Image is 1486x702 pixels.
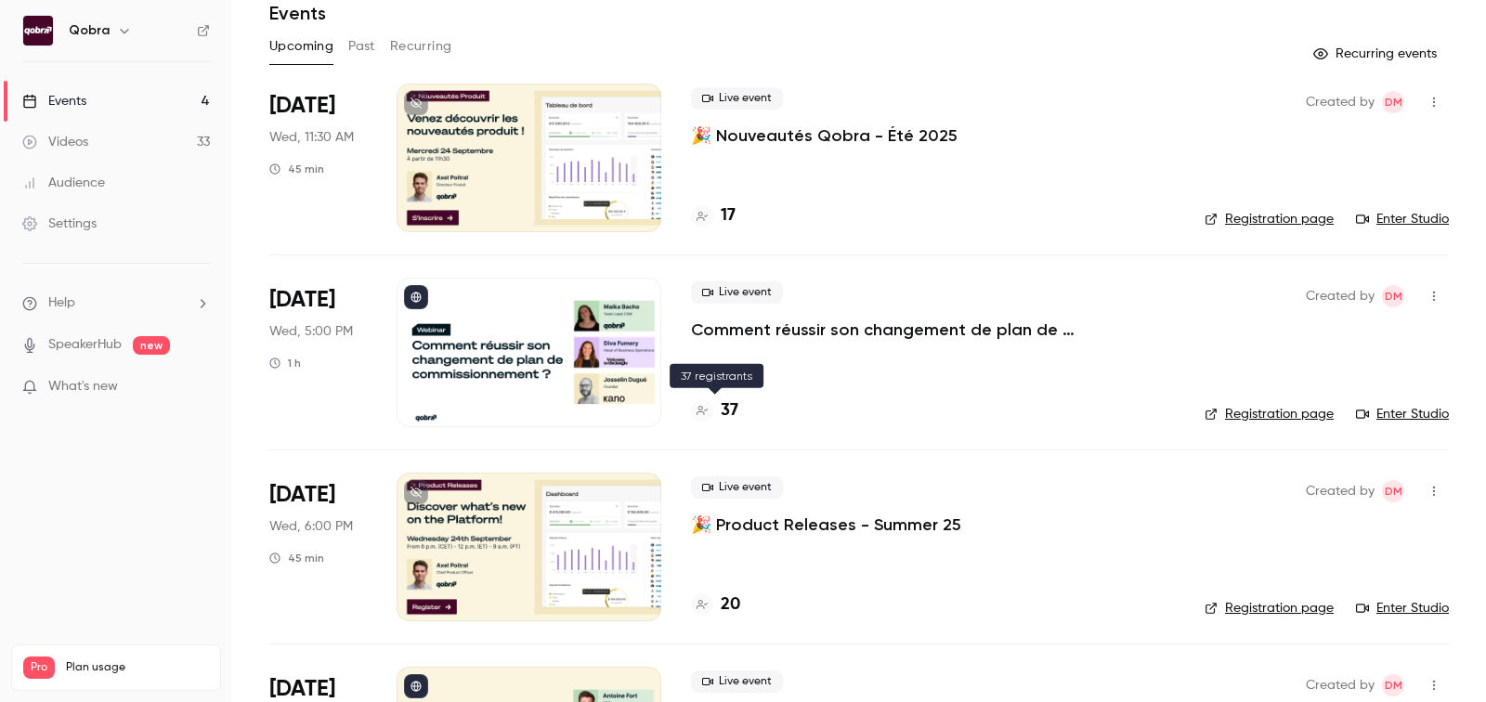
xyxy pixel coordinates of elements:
button: Upcoming [269,32,333,61]
span: Created by [1306,91,1375,113]
a: 20 [691,592,740,617]
span: Wed, 6:00 PM [269,517,353,536]
div: Sep 24 Wed, 11:30 AM (Europe/Paris) [269,84,367,232]
h4: 37 [721,398,738,423]
span: Dylan Manceau [1382,285,1404,307]
a: 🎉 Nouveautés Qobra - Été 2025 [691,124,958,147]
span: Live event [691,670,783,693]
span: new [133,336,170,355]
h6: Qobra [69,21,110,40]
h1: Events [269,2,326,24]
button: Recurring events [1305,39,1449,69]
a: Registration page [1205,210,1334,228]
span: Dylan Manceau [1382,91,1404,113]
a: 🎉 Product Releases - Summer 25 [691,513,961,536]
span: DM [1385,480,1402,502]
div: Videos [22,133,88,151]
span: Live event [691,281,783,304]
a: 17 [691,203,736,228]
span: DM [1385,674,1402,696]
h4: 20 [721,592,740,617]
li: help-dropdown-opener [22,293,210,313]
h4: 17 [721,203,736,228]
span: Dylan Manceau [1382,674,1404,696]
div: Settings [22,214,97,233]
div: Sep 24 Wed, 6:00 PM (Europe/Paris) [269,473,367,621]
span: Wed, 5:00 PM [269,322,353,341]
button: Recurring [390,32,452,61]
div: Events [22,92,86,110]
span: [DATE] [269,91,335,121]
div: 45 min [269,551,324,565]
span: Wed, 11:30 AM [269,128,354,147]
a: Comment réussir son changement de plan de commissionnement ? [691,318,1175,341]
a: SpeakerHub [48,335,122,355]
div: Audience [22,174,105,192]
a: Enter Studio [1356,599,1449,617]
button: Past [348,32,375,61]
img: Qobra [23,16,53,45]
span: Help [48,293,75,313]
span: Pro [23,656,55,679]
a: Registration page [1205,599,1334,617]
span: [DATE] [269,480,335,510]
span: Dylan Manceau [1382,480,1404,502]
span: Live event [691,476,783,499]
a: Enter Studio [1356,405,1449,423]
a: 37 [691,398,738,423]
a: Enter Studio [1356,210,1449,228]
div: 45 min [269,162,324,176]
span: Live event [691,87,783,110]
a: Registration page [1205,405,1334,423]
span: [DATE] [269,285,335,315]
span: Plan usage [66,660,209,675]
span: DM [1385,91,1402,113]
span: What's new [48,377,118,396]
span: Created by [1306,480,1375,502]
span: DM [1385,285,1402,307]
div: Sep 24 Wed, 5:00 PM (Europe/Paris) [269,278,367,426]
span: Created by [1306,285,1375,307]
div: 1 h [269,356,301,370]
span: Created by [1306,674,1375,696]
